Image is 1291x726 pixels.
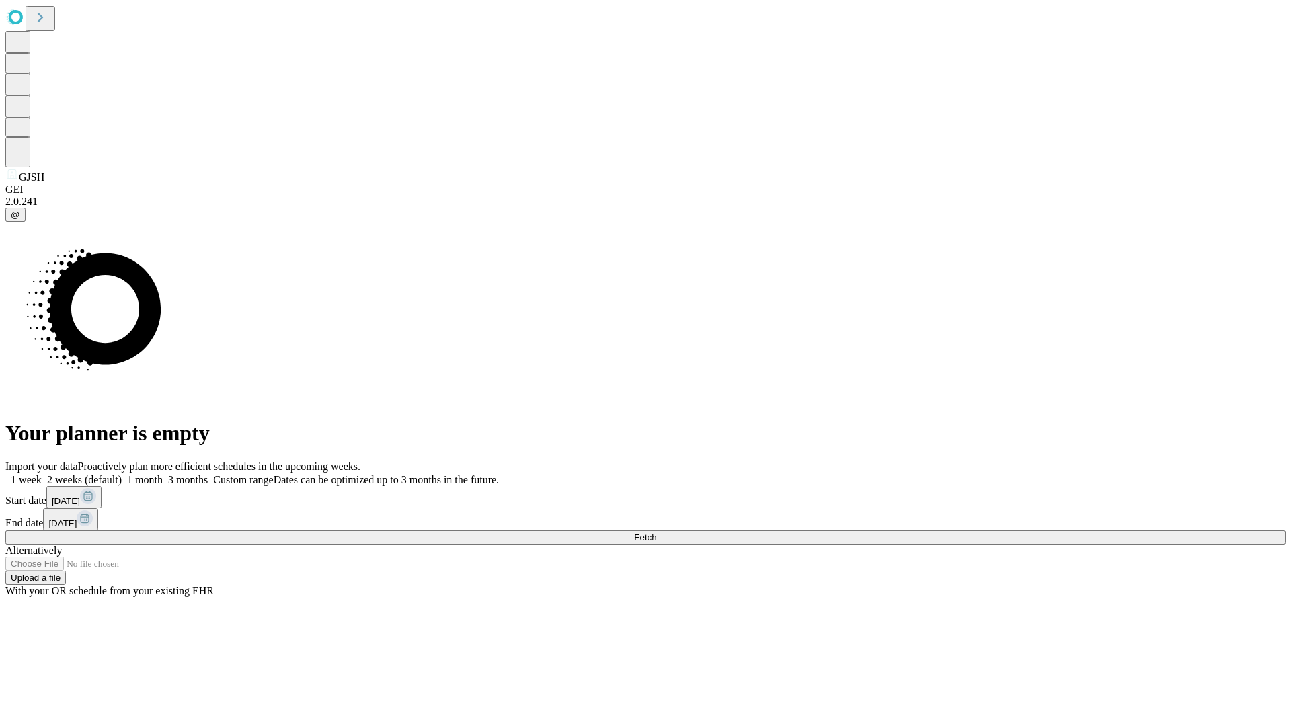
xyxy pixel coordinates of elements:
span: 3 months [168,474,208,485]
button: Upload a file [5,571,66,585]
button: [DATE] [43,508,98,530]
span: 1 month [127,474,163,485]
span: Custom range [213,474,273,485]
span: Proactively plan more efficient schedules in the upcoming weeks. [78,460,360,472]
button: [DATE] [46,486,102,508]
span: GJSH [19,171,44,183]
button: Fetch [5,530,1286,544]
span: 2 weeks (default) [47,474,122,485]
span: Alternatively [5,544,62,556]
span: [DATE] [52,496,80,506]
div: Start date [5,486,1286,508]
span: @ [11,210,20,220]
h1: Your planner is empty [5,421,1286,446]
div: 2.0.241 [5,196,1286,208]
span: Import your data [5,460,78,472]
div: End date [5,508,1286,530]
span: With your OR schedule from your existing EHR [5,585,214,596]
span: Dates can be optimized up to 3 months in the future. [274,474,499,485]
span: 1 week [11,474,42,485]
span: Fetch [634,532,656,542]
div: GEI [5,184,1286,196]
button: @ [5,208,26,222]
span: [DATE] [48,518,77,528]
